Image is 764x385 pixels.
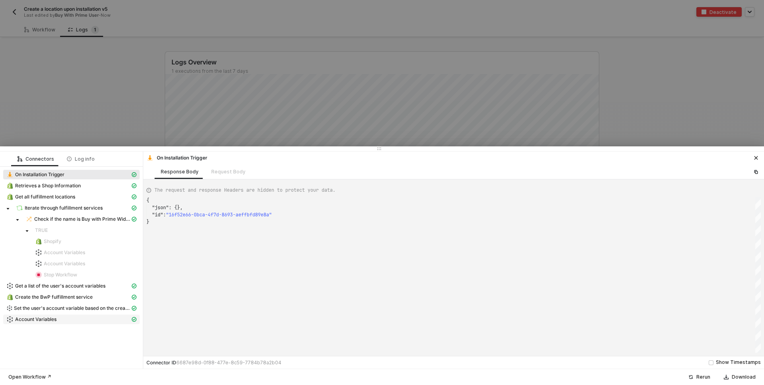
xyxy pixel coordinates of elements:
[3,315,140,324] span: Account Variables
[147,155,153,161] img: integration-icon
[13,203,140,213] span: Iterate through fulfillment services
[25,229,29,233] span: caret-down
[7,183,13,189] img: integration-icon
[7,171,13,178] img: integration-icon
[32,237,140,246] span: Shopify
[152,212,163,218] span: "id"
[3,192,140,202] span: Get all fulfillment locations
[35,272,42,278] img: integration-icon
[163,212,166,218] span: :
[132,194,136,199] span: icon-cards
[15,171,64,178] span: On Installation Trigger
[22,214,140,224] span: Check if the name is Buy with Prime Widget
[169,204,183,211] span: : {},
[6,207,10,211] span: caret-down
[146,197,147,204] textarea: Editor content;Press Alt+F1 for Accessibility Options.
[688,375,693,379] span: icon-success-page
[3,170,140,179] span: On Installation Trigger
[754,156,758,160] span: icon-close
[7,194,13,200] img: integration-icon
[146,360,281,366] div: Connector ID
[3,372,57,382] button: Open Workflow ↗
[154,187,335,194] span: The request and response Headers are hidden to protect your data.
[15,316,57,323] span: Account Variables
[719,372,761,382] button: Download
[8,374,51,380] div: Open Workflow ↗
[132,183,136,188] span: icon-cards
[754,169,758,174] span: icon-copy-paste
[166,212,272,218] span: "16f52e66-0bca-4f7d-8693-aeffbfd89e8a"
[377,146,382,151] span: icon-drag-indicator
[44,261,85,267] span: Account Variables
[132,172,136,177] span: icon-cards
[7,294,13,300] img: integration-icon
[132,284,136,288] span: icon-cards
[15,283,105,289] span: Get a list of the user's account variables
[32,259,140,268] span: Account Variables
[3,181,140,191] span: Retrieves a Shop Information
[15,294,93,300] span: Create the BwP fulfillment service
[3,303,140,313] span: Set the user's account variable based on the created location
[15,194,75,200] span: Get all fulfillment locations
[32,226,140,235] span: TRUE
[18,156,54,162] div: Connectors
[176,360,281,366] span: 6687e98d-0f88-477e-8c59-7784b78a2b04
[44,249,85,256] span: Account Variables
[7,305,12,311] img: integration-icon
[35,238,42,245] img: integration-icon
[35,227,48,233] span: TRUE
[132,295,136,299] span: icon-cards
[16,205,23,211] img: integration-icon
[724,375,729,379] span: icon-download
[18,157,22,161] span: icon-logic
[14,305,130,311] span: Set the user's account variable based on the created location
[7,316,13,323] img: integration-icon
[7,283,13,289] img: integration-icon
[716,359,761,366] div: Show Timestamps
[16,218,19,222] span: caret-down
[3,292,140,302] span: Create the BwP fulfillment service
[32,270,140,280] span: Stop Workflow
[696,374,710,380] div: Rerun
[35,249,42,256] img: integration-icon
[15,183,81,189] span: Retrieves a Shop Information
[146,154,207,161] div: On Installation Trigger
[161,169,199,175] div: Response Body
[132,306,136,311] span: icon-cards
[132,206,136,210] span: icon-cards
[146,219,149,225] span: }
[132,317,136,322] span: icon-cards
[146,197,149,204] span: {
[35,261,42,267] img: integration-icon
[732,374,756,380] div: Download
[67,156,95,162] div: Log info
[34,216,130,222] span: Check if the name is Buy with Prime Widget
[25,205,103,211] span: Iterate through fulfillment services
[32,248,140,257] span: Account Variables
[3,281,140,291] span: Get a list of the user's account variables
[152,204,169,211] span: "json"
[132,217,136,222] span: icon-cards
[44,238,61,245] span: Shopify
[44,272,77,278] span: Stop Workflow
[26,216,32,222] img: integration-icon
[683,372,715,382] button: Rerun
